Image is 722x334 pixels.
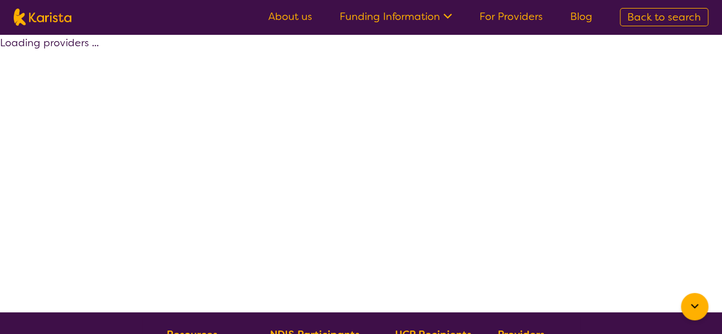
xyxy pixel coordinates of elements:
[268,10,312,23] a: About us
[627,10,701,24] span: Back to search
[14,9,71,26] img: Karista logo
[570,10,592,23] a: Blog
[620,8,708,26] a: Back to search
[479,10,543,23] a: For Providers
[340,10,452,23] a: Funding Information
